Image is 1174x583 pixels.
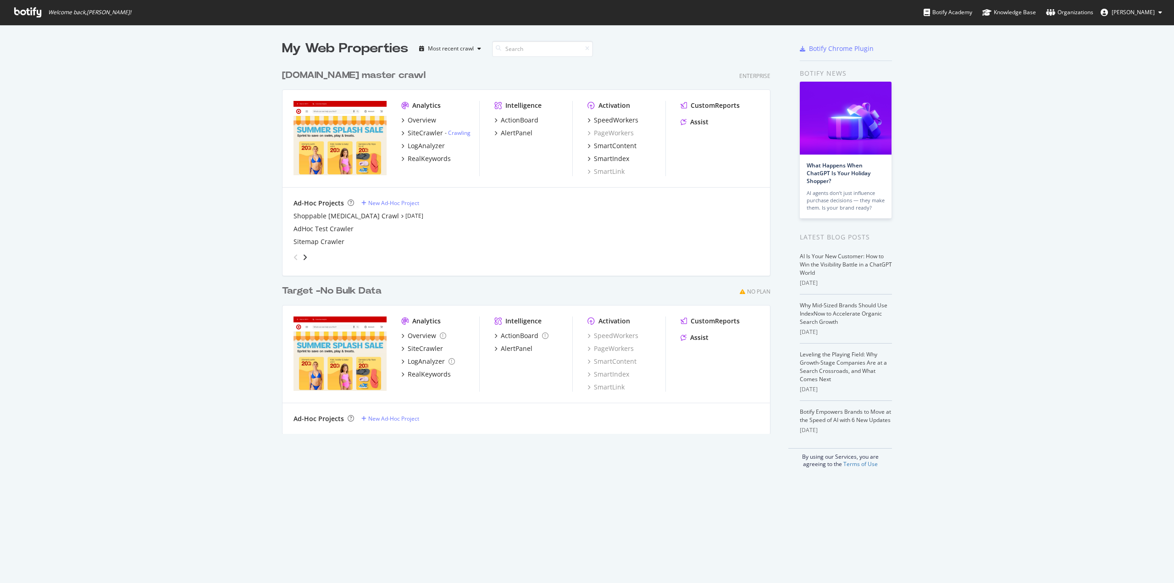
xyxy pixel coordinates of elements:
[587,344,634,353] a: PageWorkers
[408,370,451,379] div: RealKeywords
[494,128,532,138] a: AlertPanel
[587,370,629,379] div: SmartIndex
[843,460,878,468] a: Terms of Use
[401,357,455,366] a: LogAnalyzer
[800,426,892,434] div: [DATE]
[401,331,446,340] a: Overview
[505,101,542,110] div: Intelligence
[293,211,399,221] a: Shoppable [MEDICAL_DATA] Crawl
[282,69,426,82] div: [DOMAIN_NAME] master crawl
[368,199,419,207] div: New Ad-Hoc Project
[302,253,308,262] div: angle-right
[361,199,419,207] a: New Ad-Hoc Project
[428,46,474,51] div: Most recent crawl
[681,117,709,127] a: Assist
[1112,8,1155,16] span: Eric Cason
[681,316,740,326] a: CustomReports
[681,101,740,110] a: CustomReports
[587,141,637,150] a: SmartContent
[800,82,892,155] img: What Happens When ChatGPT Is Your Holiday Shopper?
[492,41,593,57] input: Search
[924,8,972,17] div: Botify Academy
[290,250,302,265] div: angle-left
[788,448,892,468] div: By using our Services, you are agreeing to the
[809,44,874,53] div: Botify Chrome Plugin
[800,385,892,394] div: [DATE]
[800,279,892,287] div: [DATE]
[408,154,451,163] div: RealKeywords
[494,344,532,353] a: AlertPanel
[598,316,630,326] div: Activation
[501,331,538,340] div: ActionBoard
[48,9,131,16] span: Welcome back, [PERSON_NAME] !
[445,129,471,137] div: -
[800,328,892,336] div: [DATE]
[401,116,436,125] a: Overview
[747,288,770,295] div: No Plan
[282,284,385,298] a: Target -No Bulk Data
[293,316,387,391] img: targetsecondary.com
[405,212,423,220] a: [DATE]
[448,129,471,137] a: Crawling
[368,415,419,422] div: New Ad-Hoc Project
[293,101,387,175] img: www.target.com
[293,199,344,208] div: Ad-Hoc Projects
[587,383,625,392] a: SmartLink
[361,415,419,422] a: New Ad-Hoc Project
[681,333,709,342] a: Assist
[691,316,740,326] div: CustomReports
[800,232,892,242] div: Latest Blog Posts
[293,224,354,233] a: AdHoc Test Crawler
[690,117,709,127] div: Assist
[408,357,445,366] div: LogAnalyzer
[800,44,874,53] a: Botify Chrome Plugin
[401,344,443,353] a: SiteCrawler
[800,301,887,326] a: Why Mid-Sized Brands Should Use IndexNow to Accelerate Organic Search Growth
[293,237,344,246] a: Sitemap Crawler
[282,69,429,82] a: [DOMAIN_NAME] master crawl
[282,39,408,58] div: My Web Properties
[800,408,891,424] a: Botify Empowers Brands to Move at the Speed of AI with 6 New Updates
[282,58,778,434] div: grid
[293,414,344,423] div: Ad-Hoc Projects
[501,116,538,125] div: ActionBoard
[587,357,637,366] a: SmartContent
[505,316,542,326] div: Intelligence
[501,344,532,353] div: AlertPanel
[800,252,892,277] a: AI Is Your New Customer: How to Win the Visibility Battle in a ChatGPT World
[408,116,436,125] div: Overview
[1046,8,1093,17] div: Organizations
[594,116,638,125] div: SpeedWorkers
[594,154,629,163] div: SmartIndex
[800,68,892,78] div: Botify news
[401,154,451,163] a: RealKeywords
[412,316,441,326] div: Analytics
[587,167,625,176] a: SmartLink
[501,128,532,138] div: AlertPanel
[587,128,634,138] a: PageWorkers
[282,284,382,298] div: Target -No Bulk Data
[494,116,538,125] a: ActionBoard
[739,72,770,80] div: Enterprise
[408,344,443,353] div: SiteCrawler
[412,101,441,110] div: Analytics
[408,331,436,340] div: Overview
[587,116,638,125] a: SpeedWorkers
[690,333,709,342] div: Assist
[401,128,471,138] a: SiteCrawler- Crawling
[587,331,638,340] a: SpeedWorkers
[594,141,637,150] div: SmartContent
[807,161,870,185] a: What Happens When ChatGPT Is Your Holiday Shopper?
[401,370,451,379] a: RealKeywords
[408,141,445,150] div: LogAnalyzer
[800,350,887,383] a: Leveling the Playing Field: Why Growth-Stage Companies Are at a Search Crossroads, and What Comes...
